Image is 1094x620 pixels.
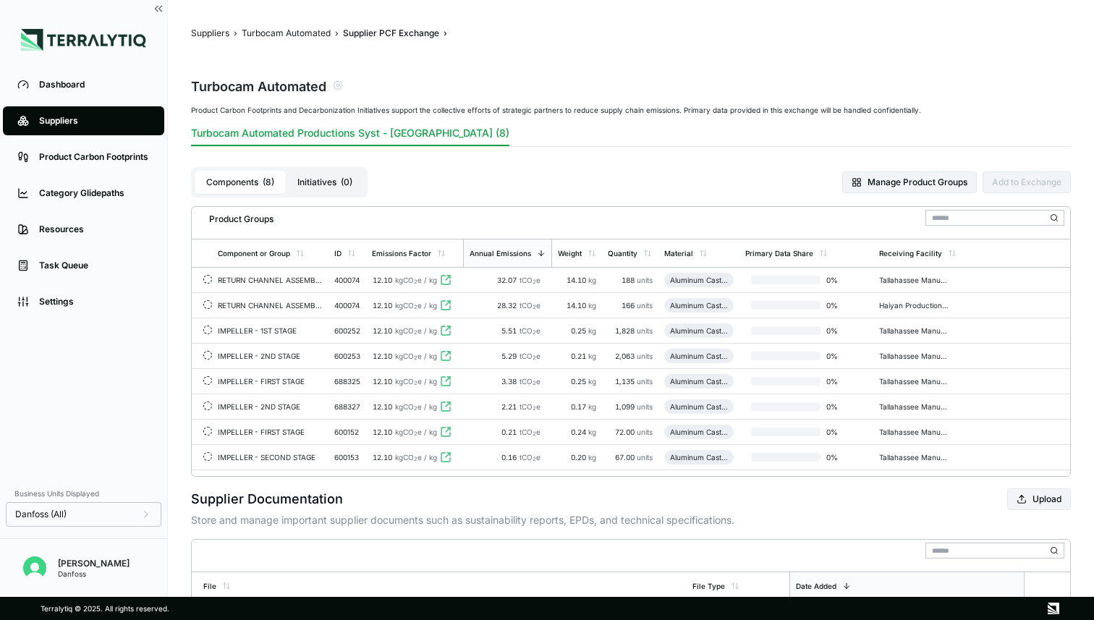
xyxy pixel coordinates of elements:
[414,304,417,310] sub: 2
[745,249,813,258] div: Primary Data Share
[664,249,693,258] div: Material
[203,582,216,590] div: File
[622,301,637,310] span: 166
[218,326,322,335] div: IMPELLER - 1ST STAGE
[670,276,728,284] div: Aluminum Casting (Machined)
[15,509,67,520] span: Danfoss (All)
[567,301,588,310] span: 14.10
[879,276,949,284] div: Tallahassee Manufacturing
[414,380,417,386] sub: 2
[588,301,596,310] span: kg
[501,377,520,386] span: 3.38
[820,402,867,411] span: 0 %
[341,177,352,188] span: ( 0 )
[218,352,322,360] div: IMPELLER - 2ND STAGE
[23,556,46,579] img: Nitin Shetty
[637,428,653,436] span: units
[558,249,582,258] div: Weight
[588,377,596,386] span: kg
[533,380,536,386] sub: 2
[334,249,342,258] div: ID
[334,352,360,360] div: 600253
[615,326,637,335] span: 1,828
[520,301,540,310] span: tCO e
[615,402,637,411] span: 1,099
[670,377,728,386] div: Aluminum Casting (Machined)
[191,513,1071,527] p: Store and manage important supplier documents such as sustainability reports, EPDs, and technical...
[334,276,360,284] div: 400074
[533,405,536,412] sub: 2
[39,224,150,235] div: Resources
[879,453,949,462] div: Tallahassee Manufacturing
[608,249,637,258] div: Quantity
[335,27,339,39] span: ›
[501,402,520,411] span: 2.21
[58,569,130,578] div: Danfoss
[533,354,536,361] sub: 2
[334,402,360,411] div: 688327
[414,279,417,285] sub: 2
[497,276,520,284] span: 32.07
[234,27,237,39] span: ›
[373,352,392,360] span: 12.10
[533,430,536,437] sub: 2
[334,428,360,436] div: 600152
[520,402,540,411] span: tCO e
[670,453,728,462] div: Aluminum Casting (Machined)
[571,326,588,335] span: 0.25
[520,428,540,436] span: tCO e
[6,485,161,502] div: Business Units Displayed
[501,428,520,436] span: 0.21
[637,453,653,462] span: units
[588,453,596,462] span: kg
[615,428,637,436] span: 72.00
[615,377,637,386] span: 1,135
[39,79,150,90] div: Dashboard
[670,352,728,360] div: Aluminum Casting (Machined)
[637,377,653,386] span: units
[395,352,437,360] span: kgCO e / kg
[670,326,728,335] div: Aluminum Casting (Machined)
[218,301,322,310] div: RETURN CHANNEL ASSEMBLY
[373,377,392,386] span: 12.10
[820,301,867,310] span: 0 %
[395,428,437,436] span: kgCO e / kg
[395,402,437,411] span: kgCO e / kg
[263,177,274,188] span: ( 8 )
[670,428,728,436] div: Aluminum Casting (Machined)
[395,276,437,284] span: kgCO e / kg
[372,249,431,258] div: Emissions Factor
[637,352,653,360] span: units
[373,453,392,462] span: 12.10
[373,402,392,411] span: 12.10
[820,453,867,462] span: 0 %
[571,352,588,360] span: 0.21
[637,276,653,284] span: units
[39,187,150,199] div: Category Glidepaths
[218,402,322,411] div: IMPELLER - 2ND STAGE
[588,276,596,284] span: kg
[286,171,364,194] button: Initiatives(0)
[501,326,520,335] span: 5.51
[879,402,949,411] div: Tallahassee Manufacturing
[395,453,437,462] span: kgCO e / kg
[879,326,949,335] div: Tallahassee Manufacturing
[395,377,437,386] span: kgCO e / kg
[191,75,326,95] div: Turbocam Automated
[588,402,596,411] span: kg
[533,304,536,310] sub: 2
[820,377,867,386] span: 0 %
[820,326,867,335] span: 0 %
[588,352,596,360] span: kg
[39,296,150,307] div: Settings
[820,352,867,360] span: 0 %
[501,453,520,462] span: 0.16
[414,354,417,361] sub: 2
[334,301,360,310] div: 400074
[39,115,150,127] div: Suppliers
[39,151,150,163] div: Product Carbon Footprints
[414,329,417,336] sub: 2
[571,402,588,411] span: 0.17
[414,405,417,412] sub: 2
[414,456,417,462] sub: 2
